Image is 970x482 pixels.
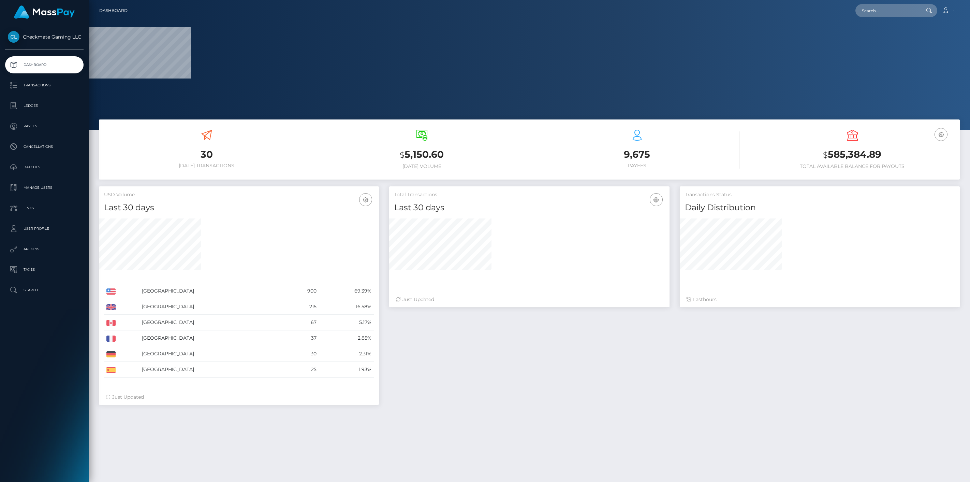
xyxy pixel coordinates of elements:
p: Dashboard [8,60,81,70]
img: ES.png [106,367,116,373]
small: $ [400,150,405,160]
a: Manage Users [5,179,84,196]
p: Payees [8,121,81,131]
td: 16.58% [319,299,374,315]
p: Batches [8,162,81,172]
a: Transactions [5,77,84,94]
p: Ledger [8,101,81,111]
img: FR.png [106,336,116,342]
div: Just Updated [106,394,372,401]
h6: Total Available Balance for Payouts [750,164,955,169]
td: [GEOGRAPHIC_DATA] [139,330,283,346]
p: User Profile [8,224,81,234]
div: Last hours [687,296,953,303]
a: Dashboard [5,56,84,73]
p: Transactions [8,80,81,90]
p: Taxes [8,265,81,275]
img: GB.png [106,304,116,310]
td: [GEOGRAPHIC_DATA] [139,299,283,315]
td: 2.85% [319,330,374,346]
td: 5.17% [319,315,374,330]
a: Batches [5,159,84,176]
td: [GEOGRAPHIC_DATA] [139,283,283,299]
h3: 9,675 [534,148,739,161]
h6: [DATE] Volume [319,164,524,169]
p: Manage Users [8,183,81,193]
input: Search... [855,4,920,17]
td: 30 [283,346,319,362]
div: Just Updated [396,296,662,303]
a: User Profile [5,220,84,237]
a: Links [5,200,84,217]
a: API Keys [5,241,84,258]
td: 37 [283,330,319,346]
h4: Last 30 days [394,202,664,214]
img: Checkmate Gaming LLC [8,31,19,43]
a: Cancellations [5,138,84,155]
a: Payees [5,118,84,135]
td: [GEOGRAPHIC_DATA] [139,346,283,362]
td: 25 [283,362,319,378]
a: Dashboard [99,3,128,18]
td: 2.31% [319,346,374,362]
td: [GEOGRAPHIC_DATA] [139,362,283,378]
a: Taxes [5,261,84,278]
td: 900 [283,283,319,299]
small: $ [823,150,828,160]
h5: USD Volume [104,192,374,198]
h3: 5,150.60 [319,148,524,162]
img: MassPay Logo [14,5,75,19]
img: CA.png [106,320,116,326]
p: Links [8,203,81,213]
h4: Last 30 days [104,202,374,214]
td: 67 [283,315,319,330]
p: API Keys [8,244,81,254]
h4: Daily Distribution [685,202,955,214]
p: Search [8,285,81,295]
img: US.png [106,288,116,295]
h5: Total Transactions [394,192,664,198]
h3: 30 [104,148,309,161]
h6: [DATE] Transactions [104,163,309,169]
td: 215 [283,299,319,315]
h3: 585,384.89 [750,148,955,162]
img: DE.png [106,351,116,357]
p: Cancellations [8,142,81,152]
h5: Transactions Status [685,192,955,198]
h6: Payees [534,163,739,169]
td: 69.39% [319,283,374,299]
a: Ledger [5,97,84,114]
td: 1.93% [319,362,374,378]
span: Checkmate Gaming LLC [5,34,84,40]
a: Search [5,282,84,299]
td: [GEOGRAPHIC_DATA] [139,315,283,330]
